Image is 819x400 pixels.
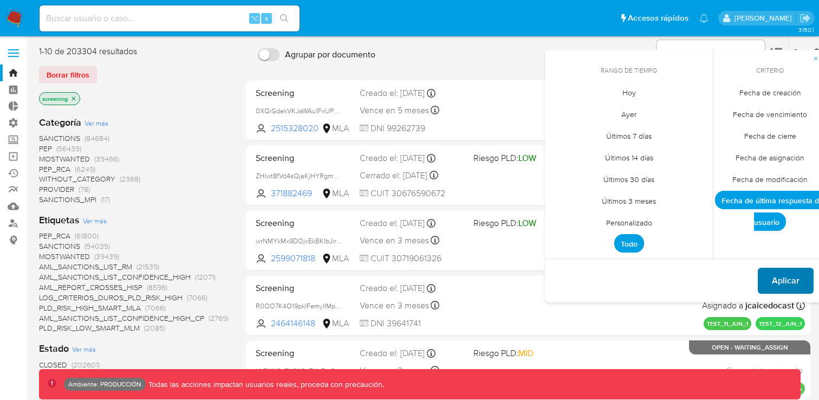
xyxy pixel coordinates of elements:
[265,13,268,23] span: s
[68,382,141,386] p: Ambiente: PRODUCCIÓN
[799,12,811,24] a: Salir
[250,13,258,23] span: ⌥
[734,13,796,23] p: elkin.mantilla@mercadolibre.com.co
[40,11,300,25] input: Buscar usuario o caso...
[699,14,708,23] a: Notificaciones
[273,11,295,26] button: search-icon
[628,12,688,24] span: Accesos rápidos
[146,379,384,390] p: Todas las acciones impactan usuarios reales, proceda con precaución.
